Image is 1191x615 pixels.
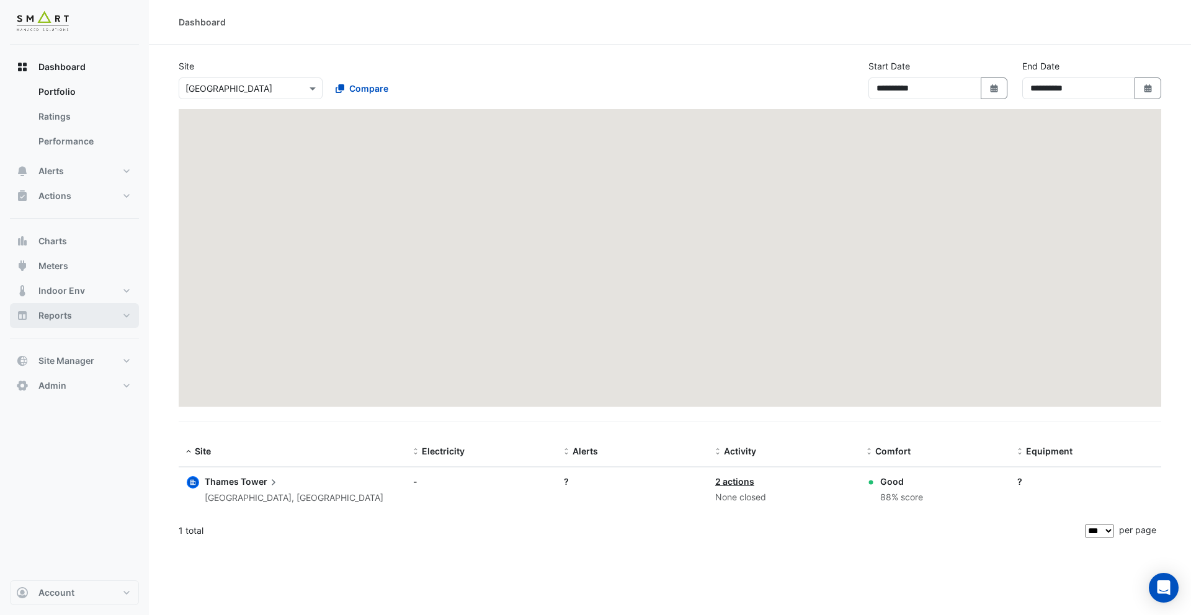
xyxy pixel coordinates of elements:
span: Alerts [573,446,598,456]
span: Reports [38,309,72,322]
div: [GEOGRAPHIC_DATA], [GEOGRAPHIC_DATA] [205,491,383,505]
app-icon: Actions [16,190,29,202]
div: Good [880,475,923,488]
a: Portfolio [29,79,139,104]
app-icon: Charts [16,235,29,247]
div: ? [1017,475,1154,488]
a: Performance [29,129,139,154]
button: Charts [10,229,139,254]
span: Indoor Env [38,285,85,297]
fa-icon: Select Date [1143,83,1154,94]
div: Dashboard [179,15,226,29]
app-icon: Site Manager [16,355,29,367]
span: Thames [205,476,239,487]
button: Reports [10,303,139,328]
div: Open Intercom Messenger [1149,573,1179,603]
span: Admin [38,379,66,392]
app-icon: Alerts [16,165,29,177]
span: Tower [241,475,280,489]
span: Electricity [422,446,465,456]
span: Site [195,446,211,456]
button: Compare [328,77,396,99]
div: None closed [715,490,852,505]
button: Site Manager [10,348,139,373]
button: Meters [10,254,139,278]
app-icon: Admin [16,379,29,392]
a: 2 actions [715,476,754,487]
span: Compare [349,82,388,95]
button: Account [10,580,139,605]
label: End Date [1022,60,1059,73]
fa-icon: Select Date [989,83,1000,94]
span: Charts [38,235,67,247]
div: 1 total [179,515,1082,546]
label: Start Date [868,60,910,73]
a: Ratings [29,104,139,129]
span: Activity [724,446,756,456]
span: Comfort [875,446,911,456]
span: Site Manager [38,355,94,367]
span: Meters [38,260,68,272]
span: Equipment [1026,446,1073,456]
button: Indoor Env [10,278,139,303]
button: Admin [10,373,139,398]
app-icon: Indoor Env [16,285,29,297]
span: Actions [38,190,71,202]
img: Company Logo [15,10,71,35]
span: Account [38,586,74,599]
button: Alerts [10,159,139,184]
div: 88% score [880,490,923,505]
span: per page [1119,524,1156,535]
button: Dashboard [10,55,139,79]
span: Alerts [38,165,64,177]
button: Actions [10,184,139,208]
span: Dashboard [38,61,86,73]
label: Site [179,60,194,73]
div: ? [564,475,700,488]
app-icon: Reports [16,309,29,322]
div: Dashboard [10,79,139,159]
app-icon: Dashboard [16,61,29,73]
div: - [413,475,550,488]
app-icon: Meters [16,260,29,272]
